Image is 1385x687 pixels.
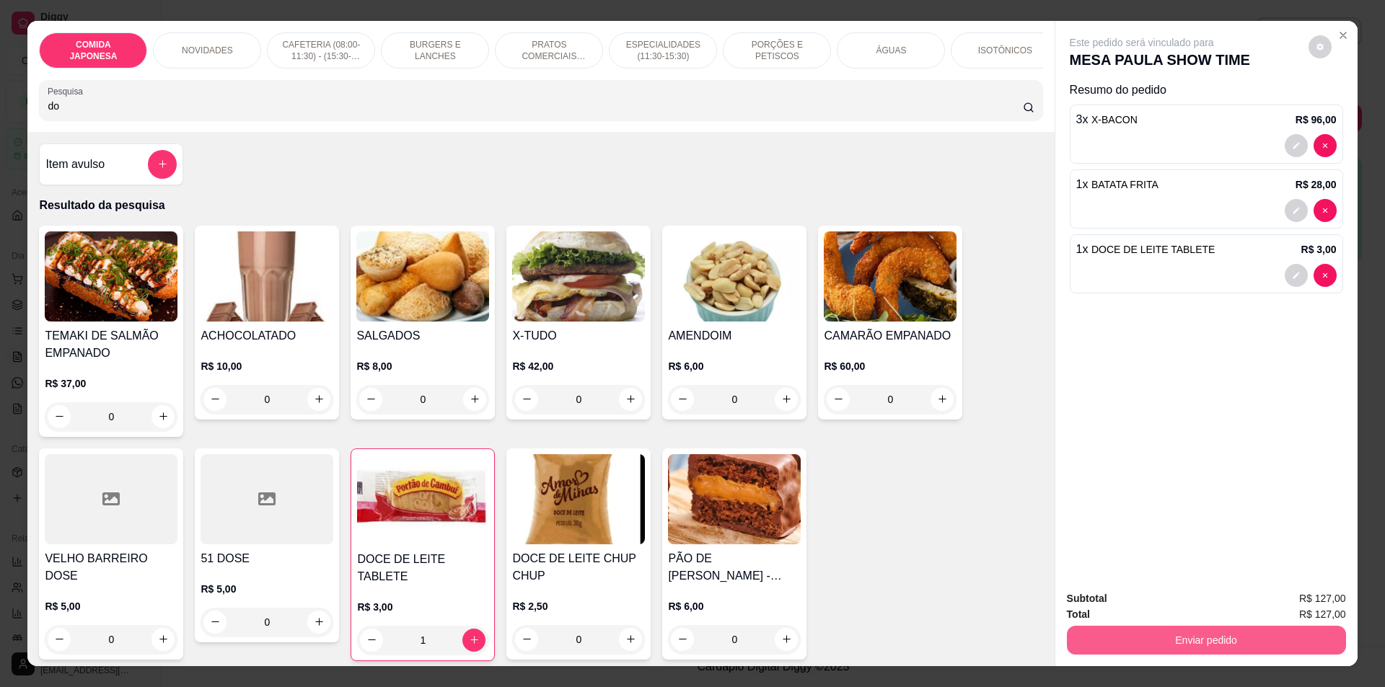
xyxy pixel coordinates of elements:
p: R$ 6,00 [668,359,801,373]
button: increase-product-quantity [307,388,330,411]
button: Close [1332,24,1355,47]
input: Pesquisa [48,99,1022,113]
p: 1 x [1076,176,1158,193]
img: product-image [668,454,801,544]
p: BURGERS E LANCHES [393,39,477,62]
button: decrease-product-quantity [48,628,71,651]
h4: PÃO DE [PERSON_NAME] - PRINCESS [668,550,801,585]
p: R$ 10,00 [201,359,333,373]
p: ESPECIALIDADES (11:30-15:30) [621,39,705,62]
h4: AMENDOIM [668,327,801,345]
button: decrease-product-quantity [203,611,227,634]
img: product-image [201,231,333,322]
h4: TEMAKI DE SALMÃO EMPANADO [45,327,177,362]
p: R$ 42,00 [512,359,645,373]
h4: DOCE DE LEITE TABLETE [357,551,488,585]
p: R$ 8,00 [356,359,489,373]
button: decrease-product-quantity [1314,134,1337,157]
button: decrease-product-quantity [359,388,382,411]
p: R$ 6,00 [668,599,801,613]
p: Este pedido será vinculado para [1070,35,1250,50]
h4: VELHO BARREIRO DOSE [45,550,177,585]
button: decrease-product-quantity [1314,264,1337,287]
p: R$ 5,00 [201,582,333,596]
button: decrease-product-quantity [1309,35,1332,58]
button: decrease-product-quantity [203,388,227,411]
button: decrease-product-quantity [671,388,694,411]
h4: CAMARÃO EMPANADO [824,327,957,345]
button: increase-product-quantity [775,628,798,651]
button: increase-product-quantity [619,388,642,411]
p: R$ 60,00 [824,359,957,373]
button: decrease-product-quantity [48,405,71,428]
span: R$ 127,00 [1299,590,1346,606]
button: increase-product-quantity [463,388,486,411]
p: PORÇÕES E PETISCOS [735,39,819,62]
p: R$ 3,00 [1301,242,1337,257]
span: R$ 127,00 [1299,606,1346,622]
strong: Total [1067,608,1090,620]
p: NOVIDADES [182,45,233,56]
p: R$ 96,00 [1296,112,1337,127]
button: increase-product-quantity [619,628,642,651]
strong: Subtotal [1067,593,1107,604]
button: decrease-product-quantity [1285,134,1308,157]
button: decrease-product-quantity [671,628,694,651]
p: R$ 3,00 [357,600,488,614]
img: product-image [356,231,489,322]
h4: Item avulso [45,156,105,173]
img: product-image [357,455,488,545]
p: CAFETERIA (08:00-11:30) - (15:30-18:00) [279,39,363,62]
button: increase-product-quantity [151,405,175,428]
button: increase-product-quantity [775,388,798,411]
img: product-image [824,231,957,322]
span: X-BACON [1091,114,1138,125]
button: Enviar pedido [1067,626,1346,655]
label: Pesquisa [48,85,88,97]
p: R$ 5,00 [45,599,177,613]
span: DOCE DE LEITE TABLETE [1091,244,1215,255]
img: product-image [668,231,801,322]
h4: DOCE DE LEITE CHUP CHUP [512,550,645,585]
img: product-image [45,231,177,322]
img: product-image [512,454,645,544]
button: decrease-product-quantity [360,629,383,652]
button: decrease-product-quantity [1285,264,1308,287]
span: BATATA FRITA [1091,179,1158,190]
p: MESA PAULA SHOW TIME [1070,50,1250,70]
p: ÁGUAS [876,45,906,56]
img: product-image [512,231,645,322]
button: decrease-product-quantity [1314,199,1337,222]
button: increase-product-quantity [307,611,330,634]
h4: SALGADOS [356,327,489,345]
button: increase-product-quantity [151,628,175,651]
h4: X-TUDO [512,327,645,345]
p: Resultado da pesquisa [39,197,1042,214]
p: 1 x [1076,241,1215,258]
p: 3 x [1076,111,1138,128]
button: increase-product-quantity [931,388,954,411]
button: add-separate-item [148,150,177,179]
button: increase-product-quantity [462,629,485,652]
p: R$ 2,50 [512,599,645,613]
p: COMIDA JAPONESA [51,39,135,62]
p: R$ 37,00 [45,376,177,391]
h4: ACHOCOLATADO [201,327,333,345]
button: decrease-product-quantity [1285,199,1308,222]
h4: 51 DOSE [201,550,333,567]
p: R$ 28,00 [1296,177,1337,192]
p: Resumo do pedido [1070,81,1343,99]
p: ISOTÔNICOS [978,45,1032,56]
p: PRATOS COMERCIAIS (11:30-15:30) [507,39,591,62]
button: decrease-product-quantity [515,388,538,411]
button: decrease-product-quantity [515,628,538,651]
button: decrease-product-quantity [827,388,850,411]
